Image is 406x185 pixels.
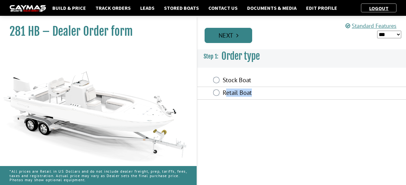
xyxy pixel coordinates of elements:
a: Leads [137,4,158,12]
a: Next [205,28,252,43]
a: Documents & Media [244,4,300,12]
a: Track Orders [92,4,134,12]
a: Contact Us [205,4,241,12]
a: Standard Features [345,22,396,29]
a: Build & Price [49,4,89,12]
label: Retail Boat [223,89,333,98]
p: *All prices are Retail in US Dollars and do not include dealer freight, prep, tariffs, fees, taxe... [10,166,187,185]
img: caymas-dealer-connect-2ed40d3bc7270c1d8d7ffb4b79bf05adc795679939227970def78ec6f6c03838.gif [10,5,46,12]
h3: Order type [197,45,406,68]
label: Stock Boat [223,76,333,85]
h1: 281 HB – Dealer Order form [10,24,181,39]
ul: Pagination [203,27,406,43]
a: Stored Boats [161,4,202,12]
a: Edit Profile [303,4,340,12]
a: Logout [366,5,392,11]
